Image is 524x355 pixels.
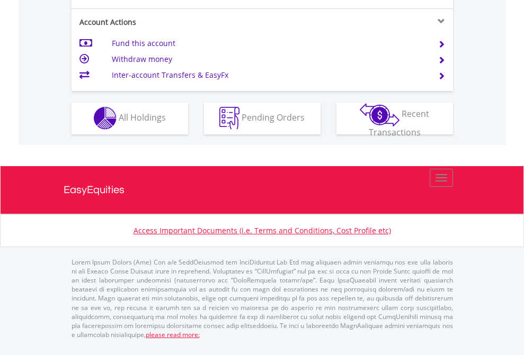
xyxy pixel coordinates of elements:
[72,17,262,28] div: Account Actions
[336,103,453,134] button: Recent Transactions
[72,103,188,134] button: All Holdings
[369,108,430,138] span: Recent Transactions
[360,103,399,126] img: transactions-zar-wht.png
[64,166,461,214] a: EasyEquities
[94,107,117,130] img: holdings-wht.png
[146,330,200,339] a: please read more:
[219,107,239,130] img: pending_instructions-wht.png
[112,51,425,67] td: Withdraw money
[242,112,305,123] span: Pending Orders
[204,103,321,134] button: Pending Orders
[112,35,425,51] td: Fund this account
[134,225,391,235] a: Access Important Documents (i.e. Terms and Conditions, Cost Profile etc)
[72,258,453,339] p: Lorem Ipsum Dolors (Ame) Con a/e SeddOeiusmod tem InciDiduntut Lab Etd mag aliquaen admin veniamq...
[112,67,425,83] td: Inter-account Transfers & EasyFx
[119,112,166,123] span: All Holdings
